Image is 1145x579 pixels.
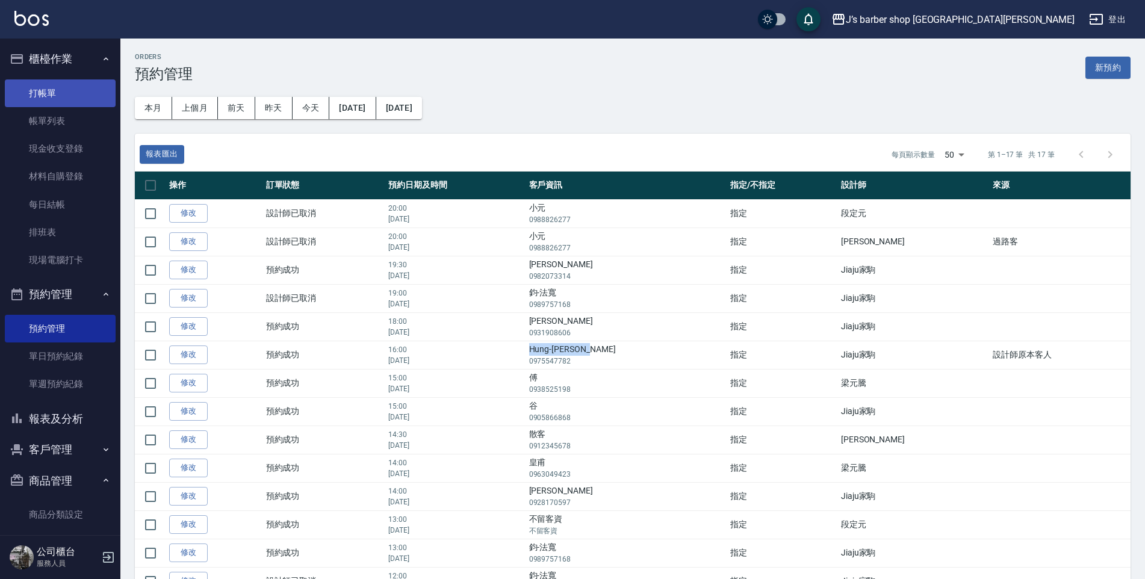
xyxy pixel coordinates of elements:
[526,510,727,539] td: 不留客資
[388,270,523,281] p: [DATE]
[838,172,990,200] th: 設計師
[990,228,1131,256] td: 過路客
[5,79,116,107] a: 打帳單
[172,97,218,119] button: 上個月
[140,145,184,164] button: 報表匯出
[526,482,727,510] td: [PERSON_NAME]
[5,135,116,163] a: 現金收支登錄
[838,228,990,256] td: [PERSON_NAME]
[838,199,990,228] td: 段定元
[796,7,821,31] button: save
[727,312,838,341] td: 指定
[388,412,523,423] p: [DATE]
[727,397,838,426] td: 指定
[892,149,935,160] p: 每頁顯示數量
[526,172,727,200] th: 客戶資訊
[838,397,990,426] td: Jiaju家駒
[388,327,523,338] p: [DATE]
[293,97,330,119] button: 今天
[1085,61,1131,73] a: 新預約
[526,369,727,397] td: 傅
[727,199,838,228] td: 指定
[838,256,990,284] td: Jiaju家駒
[263,397,385,426] td: 預約成功
[263,312,385,341] td: 預約成功
[218,97,255,119] button: 前天
[838,454,990,482] td: 梁元騰
[388,429,523,440] p: 14:30
[388,299,523,309] p: [DATE]
[727,539,838,567] td: 指定
[727,228,838,256] td: 指定
[5,191,116,218] a: 每日結帳
[727,172,838,200] th: 指定/不指定
[169,317,208,336] a: 修改
[529,469,724,480] p: 0963049423
[263,199,385,228] td: 設計師已取消
[526,341,727,369] td: Hung-[PERSON_NAME]
[10,545,34,569] img: Person
[166,172,263,200] th: 操作
[526,397,727,426] td: 谷
[988,149,1055,160] p: 第 1–17 筆 共 17 筆
[263,341,385,369] td: 預約成功
[5,370,116,398] a: 單週預約紀錄
[388,542,523,553] p: 13:00
[526,256,727,284] td: [PERSON_NAME]
[526,228,727,256] td: 小元
[838,312,990,341] td: Jiaju家駒
[388,468,523,479] p: [DATE]
[37,546,98,558] h5: 公司櫃台
[263,454,385,482] td: 預約成功
[135,97,172,119] button: 本月
[263,369,385,397] td: 預約成功
[1085,57,1131,79] button: 新預約
[169,402,208,421] a: 修改
[388,383,523,394] p: [DATE]
[727,426,838,454] td: 指定
[990,341,1131,369] td: 設計師原本客人
[727,341,838,369] td: 指定
[727,284,838,312] td: 指定
[838,341,990,369] td: Jiaju家駒
[263,228,385,256] td: 設計師已取消
[838,426,990,454] td: [PERSON_NAME]
[169,232,208,251] a: 修改
[727,369,838,397] td: 指定
[5,528,116,556] a: 商品列表
[5,246,116,274] a: 現場電腦打卡
[727,256,838,284] td: 指定
[376,97,422,119] button: [DATE]
[388,440,523,451] p: [DATE]
[388,401,523,412] p: 15:00
[14,11,49,26] img: Logo
[388,344,523,355] p: 16:00
[5,465,116,497] button: 商品管理
[727,510,838,539] td: 指定
[529,441,724,451] p: 0912345678
[5,43,116,75] button: 櫃檯作業
[526,284,727,312] td: 鈞-法寬
[1084,8,1131,31] button: 登出
[169,487,208,506] a: 修改
[5,403,116,435] button: 報表及分析
[263,482,385,510] td: 預約成功
[5,163,116,190] a: 材料自購登錄
[526,199,727,228] td: 小元
[838,284,990,312] td: Jiaju家駒
[526,454,727,482] td: 皇甫
[263,172,385,200] th: 訂單狀態
[5,342,116,370] a: 單日預約紀錄
[388,231,523,242] p: 20:00
[526,312,727,341] td: [PERSON_NAME]
[990,172,1131,200] th: 來源
[529,243,724,253] p: 0988826277
[529,525,724,536] p: 不留客資
[388,259,523,270] p: 19:30
[169,261,208,279] a: 修改
[5,434,116,465] button: 客戶管理
[529,299,724,310] p: 0989757168
[526,539,727,567] td: 鈞-法寬
[529,554,724,565] p: 0989757168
